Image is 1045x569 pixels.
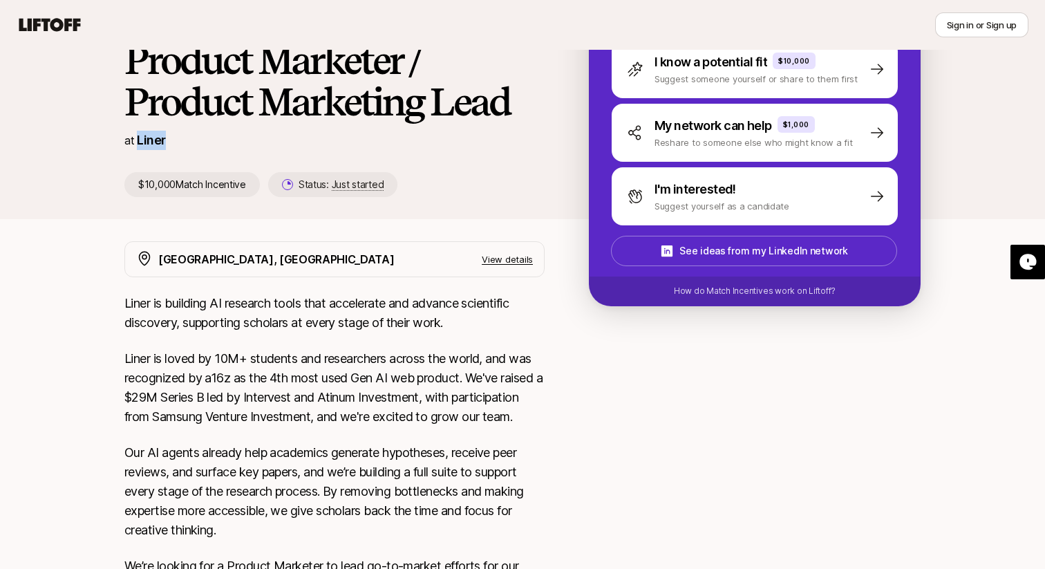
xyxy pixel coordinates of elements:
p: $10,000 Match Incentive [124,172,260,197]
button: Sign in or Sign up [935,12,1028,37]
a: Liner [137,133,165,147]
p: Status: [299,176,384,193]
p: Our AI agents already help academics generate hypotheses, receive peer reviews, and surface key p... [124,443,545,540]
p: View details [482,252,533,266]
p: Liner is loved by 10M+ students and researchers across the world, and was recognized by a16z as t... [124,349,545,427]
p: My network can help [655,116,772,136]
span: Just started [332,178,384,191]
p: at [124,131,134,149]
p: I'm interested! [655,180,736,199]
button: See ideas from my LinkedIn network [611,236,897,266]
p: Suggest someone yourself or share to them first [655,72,858,86]
p: Liner is building AI research tools that accelerate and advance scientific discovery, supporting ... [124,294,545,333]
p: I know a potential fit [655,53,767,72]
p: How do Match Incentives work on Liftoff? [674,285,836,297]
p: $10,000 [778,55,810,66]
p: [GEOGRAPHIC_DATA], [GEOGRAPHIC_DATA] [158,250,394,268]
p: $1,000 [783,119,809,130]
h1: Product Marketer / Product Marketing Lead [124,39,545,122]
p: See ideas from my LinkedIn network [679,243,847,259]
p: Reshare to someone else who might know a fit [655,136,853,149]
p: Suggest yourself as a candidate [655,199,789,213]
